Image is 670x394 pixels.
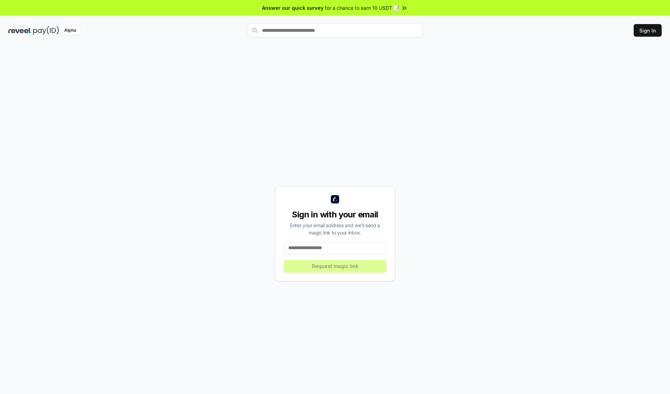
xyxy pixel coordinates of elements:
div: Enter your email address and we’ll send a magic link to your inbox. [284,222,386,236]
div: Sign in with your email [284,209,386,220]
span: Answer our quick survey [262,4,323,12]
img: reveel_dark [8,26,32,35]
img: pay_id [33,26,59,35]
button: Sign In [634,24,662,37]
img: logo_small [331,195,339,203]
span: for a chance to earn 10 USDT 📝 [325,4,400,12]
div: Alpha [60,26,80,35]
